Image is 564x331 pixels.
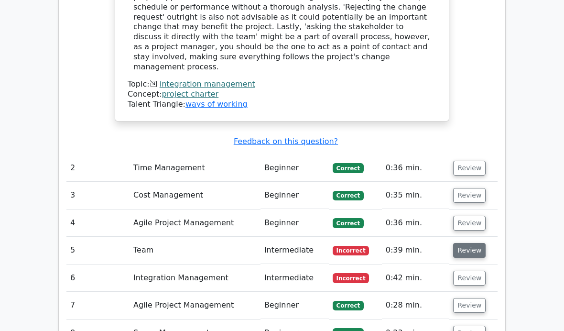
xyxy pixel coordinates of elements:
[162,89,219,99] a: project charter
[382,292,450,319] td: 0:28 min.
[333,191,364,200] span: Correct
[382,210,450,237] td: 0:36 min.
[66,154,130,182] td: 2
[130,292,260,319] td: Agile Project Management
[130,265,260,292] td: Integration Management
[453,188,486,203] button: Review
[130,182,260,209] td: Cost Management
[333,246,369,255] span: Incorrect
[453,271,486,286] button: Review
[130,210,260,237] td: Agile Project Management
[130,237,260,264] td: Team
[333,163,364,173] span: Correct
[66,237,130,264] td: 5
[260,154,329,182] td: Beginner
[160,79,255,88] a: integration management
[66,265,130,292] td: 6
[66,210,130,237] td: 4
[128,89,436,99] div: Concept:
[382,154,450,182] td: 0:36 min.
[128,79,436,109] div: Talent Triangle:
[260,237,329,264] td: Intermediate
[453,298,486,313] button: Review
[260,265,329,292] td: Intermediate
[333,218,364,228] span: Correct
[333,273,369,283] span: Incorrect
[333,301,364,310] span: Correct
[453,243,486,258] button: Review
[66,292,130,319] td: 7
[260,210,329,237] td: Beginner
[382,237,450,264] td: 0:39 min.
[66,182,130,209] td: 3
[260,292,329,319] td: Beginner
[382,182,450,209] td: 0:35 min.
[130,154,260,182] td: Time Management
[185,99,248,109] a: ways of working
[382,265,450,292] td: 0:42 min.
[260,182,329,209] td: Beginner
[234,137,338,146] a: Feedback on this question?
[453,161,486,176] button: Review
[128,79,436,89] div: Topic:
[453,216,486,231] button: Review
